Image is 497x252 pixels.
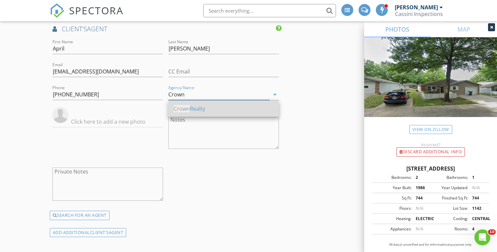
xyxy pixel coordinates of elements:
div: Cassini Inspections [395,11,443,17]
div: 2 [412,175,431,181]
iframe: Intercom live chat [474,229,490,245]
span: N/A [472,185,480,190]
img: default-user-f0147aede5fd5fa78ca7ade42f37bd4542148d508eef1c3d3ea960f66861d68b.jpg [52,107,68,123]
div: 744 [412,195,431,201]
div: [PERSON_NAME] [395,4,438,11]
div: Incorrect? [364,142,497,147]
input: Search everything... [203,4,336,17]
a: SPECTORA [50,9,124,23]
span: SPECTORA [69,3,124,17]
div: Year Built: [374,185,412,191]
a: View on Zillow [409,125,452,134]
textarea: Notes [168,116,279,149]
a: PHOTOS [364,21,431,37]
div: Cooling: [431,216,468,222]
div: Realty [174,105,274,113]
h4: AGENT [52,25,279,33]
div: Finished Sq Ft: [431,195,468,201]
div: Appliances: [374,226,412,232]
span: N/A [416,205,423,211]
a: MAP [431,21,497,37]
div: Heating: [374,216,412,222]
div: Rooms: [431,226,468,232]
div: CENTRAL [468,216,487,222]
span: client's [90,229,109,235]
div: [STREET_ADDRESS] [372,165,489,173]
div: SEARCH FOR AN AGENT [50,211,110,220]
div: Floors: [374,205,412,211]
div: Year Updated: [431,185,468,191]
div: Lot Size: [431,205,468,211]
span: 10 [488,229,496,235]
div: 4 [468,226,487,232]
div: ADD ADDITIONAL AGENT [50,228,126,237]
input: Click here to add a new photo [52,116,163,127]
div: Sq Ft: [374,195,412,201]
span: Crown [174,105,190,112]
span: client's [62,24,87,33]
p: All data is unverified and for informational purposes only. [372,242,489,247]
span: N/A [416,226,423,232]
div: Bathrooms: [431,175,468,181]
div: 744 [468,195,487,201]
div: Discard Additional info [396,147,465,157]
div: 1986 [412,185,431,191]
img: The Best Home Inspection Software - Spectora [50,3,64,18]
i: arrow_drop_down [271,90,279,98]
div: 1142 [468,205,487,211]
div: ELECTRIC [412,216,431,222]
div: Bedrooms: [374,175,412,181]
div: 1 [468,175,487,181]
img: streetview [364,37,497,133]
